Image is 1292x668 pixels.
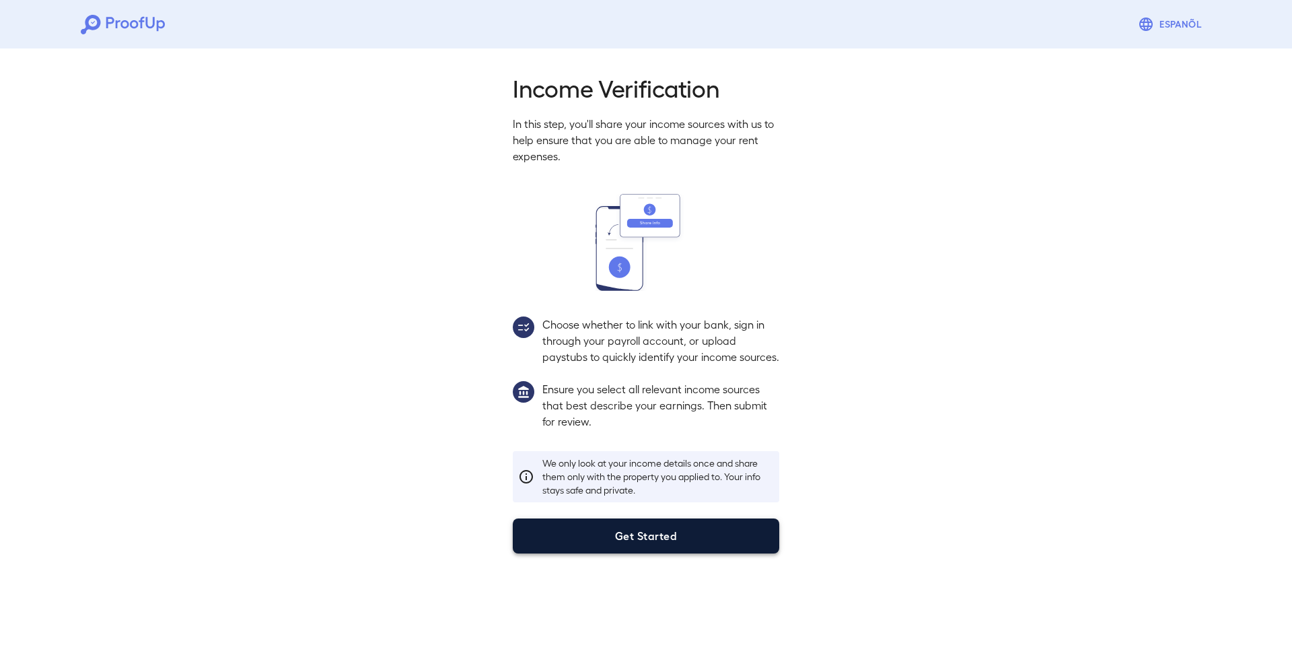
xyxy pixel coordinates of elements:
[542,381,779,430] p: Ensure you select all relevant income sources that best describe your earnings. Then submit for r...
[513,316,534,338] img: group2.svg
[542,316,779,365] p: Choose whether to link with your bank, sign in through your payroll account, or upload paystubs t...
[513,73,779,102] h2: Income Verification
[513,116,779,164] p: In this step, you'll share your income sources with us to help ensure that you are able to manage...
[513,519,779,554] button: Get Started
[513,381,534,403] img: group1.svg
[596,194,696,291] img: transfer_money.svg
[542,457,774,497] p: We only look at your income details once and share them only with the property you applied to. Yo...
[1133,11,1211,38] button: Espanõl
